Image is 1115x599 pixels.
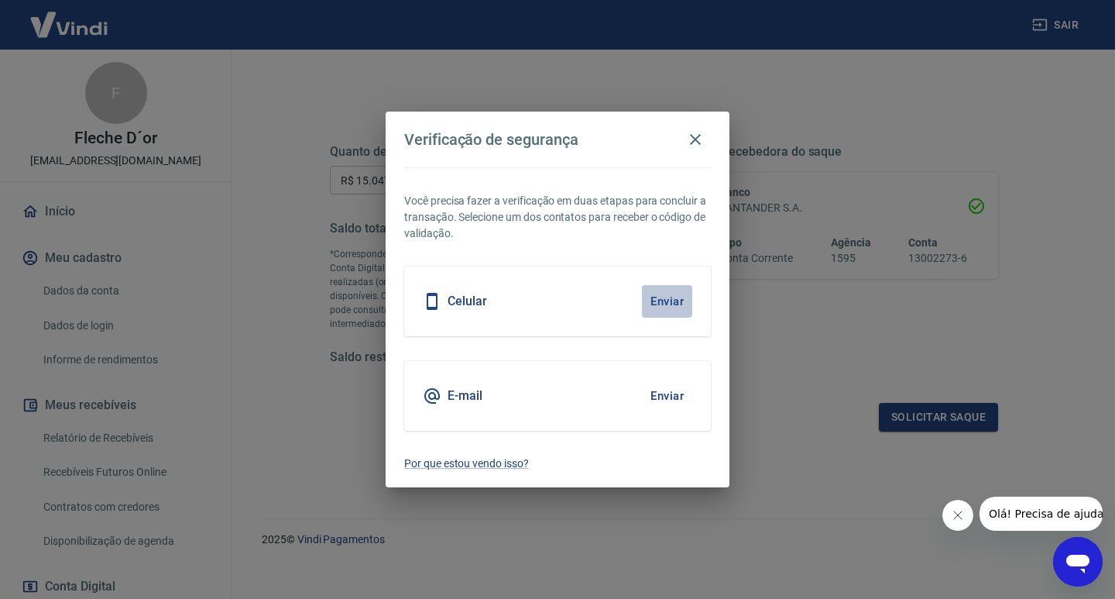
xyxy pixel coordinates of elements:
[9,11,130,23] span: Olá! Precisa de ajuda?
[942,500,973,531] iframe: Fechar mensagem
[642,285,692,318] button: Enviar
[404,456,711,472] a: Por que estou vendo isso?
[979,497,1103,531] iframe: Mensagem da empresa
[404,130,578,149] h4: Verificação de segurança
[642,380,692,412] button: Enviar
[404,193,711,242] p: Você precisa fazer a verificação em duas etapas para concluir a transação. Selecione um dos conta...
[1053,537,1103,587] iframe: Botão para abrir a janela de mensagens
[448,294,487,309] h5: Celular
[448,388,482,404] h5: E-mail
